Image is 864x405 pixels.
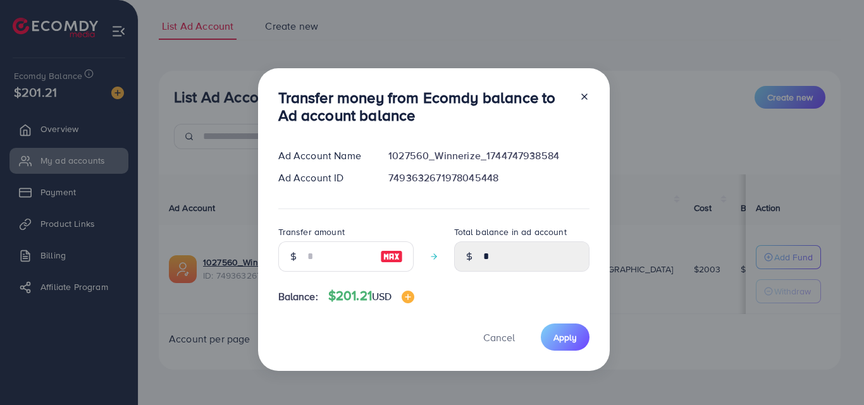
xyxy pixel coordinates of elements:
[372,289,392,303] span: USD
[378,171,599,185] div: 7493632671978045448
[483,330,515,344] span: Cancel
[454,226,567,238] label: Total balance in ad account
[278,226,345,238] label: Transfer amount
[278,289,318,304] span: Balance:
[541,323,589,351] button: Apply
[553,331,577,344] span: Apply
[328,288,415,304] h4: $201.21
[380,249,403,264] img: image
[810,348,855,396] iframe: Chat
[268,148,379,163] div: Ad Account Name
[467,323,531,351] button: Cancel
[278,88,569,125] h3: Transfer money from Ecomdy balance to Ad account balance
[402,291,414,303] img: image
[378,148,599,163] div: 1027560_Winnerize_1744747938584
[268,171,379,185] div: Ad Account ID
